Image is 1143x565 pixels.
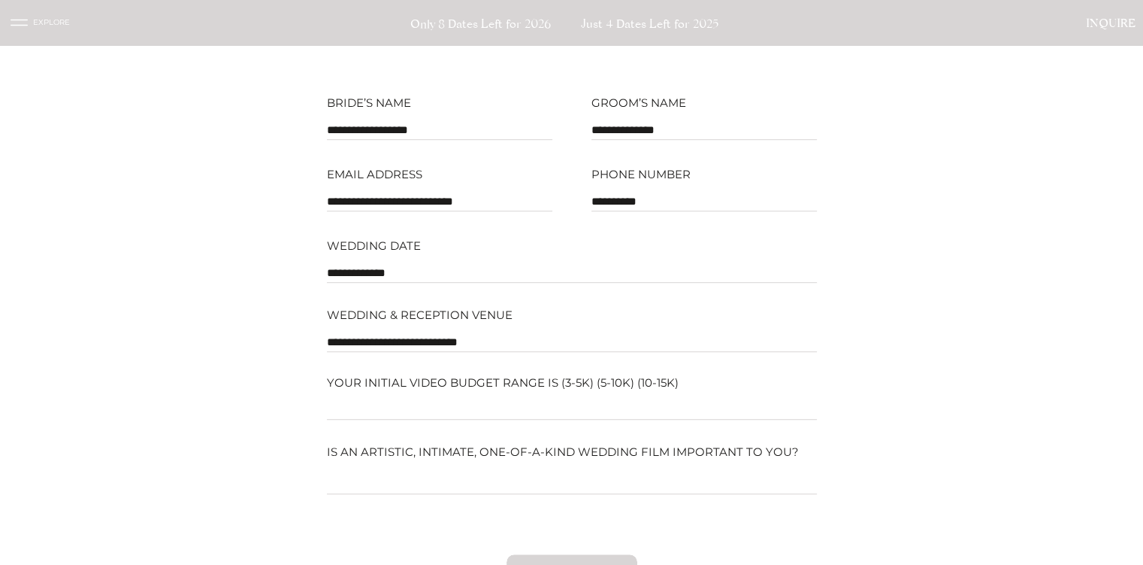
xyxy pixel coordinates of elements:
[33,17,85,29] h3: EXPLORE
[327,306,817,324] p: Wedding & Reception Venue
[327,94,552,111] p: Bride’s Name
[591,94,817,111] p: Groom’s Name
[1073,14,1135,32] a: Inquire
[581,16,734,32] h3: Just 4 Dates Left for 2025
[327,166,552,183] p: EMAIL ADDRESS
[327,237,817,254] p: Wedding Date
[327,443,817,460] p: IS An artistic, INTIMATE, ONE-OF-A-KIND WEDDING FILM IMPORTANT TO YOU?
[591,166,817,183] p: PHONE NUMBER
[327,374,817,391] p: Your initial video Budget range is (3-5k) (5-10k) (10-15k)
[410,16,564,32] h3: Only 8 Dates Left for 2026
